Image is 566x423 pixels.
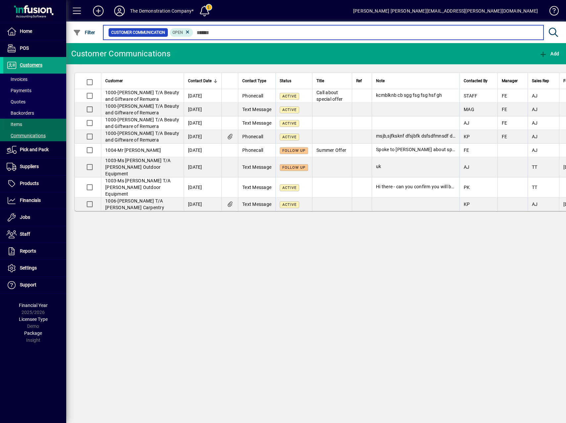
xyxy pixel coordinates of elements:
[24,331,42,336] span: Package
[502,77,524,85] div: Manager
[376,164,381,169] span: uk
[20,62,42,68] span: Customers
[101,177,184,198] td: -
[532,77,555,85] div: Sales Rep
[502,77,518,85] span: Manager
[532,148,538,153] span: AJ
[282,108,297,112] span: Active
[316,77,348,85] div: Title
[532,202,538,207] span: AJ
[376,77,385,85] span: Note
[502,93,507,98] span: FE
[184,89,221,103] td: [DATE]
[20,214,30,220] span: Jobs
[464,77,494,85] div: Contacted By
[7,77,27,82] span: Invoices
[111,29,165,36] span: Customer Communication
[502,107,507,112] span: FE
[7,133,46,138] span: Communications
[238,116,275,130] td: Text Message
[3,243,66,260] a: Reports
[105,158,170,176] span: Ms [PERSON_NAME] T/A [PERSON_NAME] Outdoor Equipment
[464,202,470,207] span: KP
[238,144,275,157] td: Phonecall
[356,77,368,85] div: Ref
[105,103,116,109] span: 1000
[71,48,170,59] div: Customer Communications
[464,93,477,98] span: STAFF
[316,90,343,102] span: Call about special offer
[7,99,25,104] span: Quotes
[20,181,39,186] span: Products
[20,282,36,287] span: Support
[7,122,22,127] span: Items
[532,164,538,170] span: TT
[376,92,442,98] span: kcmblknb cb sgg fsg fsg hsf gh
[3,175,66,192] a: Products
[238,177,275,198] td: Text Message
[105,131,116,136] span: 1000
[88,5,109,17] button: Add
[20,248,36,254] span: Reports
[282,165,306,170] span: Follow Up
[105,90,116,95] span: 1000
[184,116,221,130] td: [DATE]
[282,94,297,98] span: Active
[3,74,66,85] a: Invoices
[170,28,193,37] mat-chip: Open Status: Open
[184,198,221,211] td: [DATE]
[118,148,161,153] span: Mr [PERSON_NAME]
[105,178,170,197] span: Ms [PERSON_NAME] T/A [PERSON_NAME] Outdoor Equipment
[19,303,48,308] span: Financial Year
[3,142,66,158] a: Pick and Pack
[282,121,297,126] span: Active
[282,135,297,139] span: Active
[539,51,559,56] span: Add
[532,93,538,98] span: AJ
[105,117,116,122] span: 1000
[172,30,183,35] span: Open
[184,103,221,116] td: [DATE]
[464,148,469,153] span: FE
[105,77,180,85] div: Customer
[105,131,179,143] span: [PERSON_NAME] T/A Beauty and Giftware of Remuera
[282,186,297,190] span: Active
[105,198,116,204] span: 1006
[544,1,558,23] a: Knowledge Base
[3,192,66,209] a: Financials
[105,178,116,183] span: 1003
[184,157,221,177] td: [DATE]
[101,89,184,103] td: -
[238,198,275,211] td: Text Message
[280,77,291,85] span: Status
[105,90,179,102] span: [PERSON_NAME] T/A Beauty and Giftware of Remuera
[20,29,32,34] span: Home
[20,265,37,271] span: Settings
[7,110,34,116] span: Backorders
[238,157,275,177] td: Text Message
[464,77,488,85] span: Contacted By
[3,130,66,141] a: Communications
[532,120,538,126] span: AJ
[105,158,116,163] span: 1003
[3,107,66,119] a: Backorders
[105,117,179,129] span: [PERSON_NAME] T/A Beauty and Giftware of Remuera
[464,107,474,112] span: MAG
[101,116,184,130] td: -
[3,158,66,175] a: Suppliers
[316,148,346,153] span: Summer Offer
[3,23,66,40] a: Home
[20,164,39,169] span: Suppliers
[188,77,217,85] div: Contact Date
[3,260,66,276] a: Settings
[20,147,49,152] span: Pick and Pack
[20,198,41,203] span: Financials
[3,96,66,107] a: Quotes
[109,5,130,17] button: Profile
[20,45,29,51] span: POS
[238,89,275,103] td: Phonecall
[376,77,455,85] div: Note
[376,184,493,189] span: Hi there - can you confirm you will be collecting [DATE]?
[532,134,538,139] span: AJ
[316,77,324,85] span: Title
